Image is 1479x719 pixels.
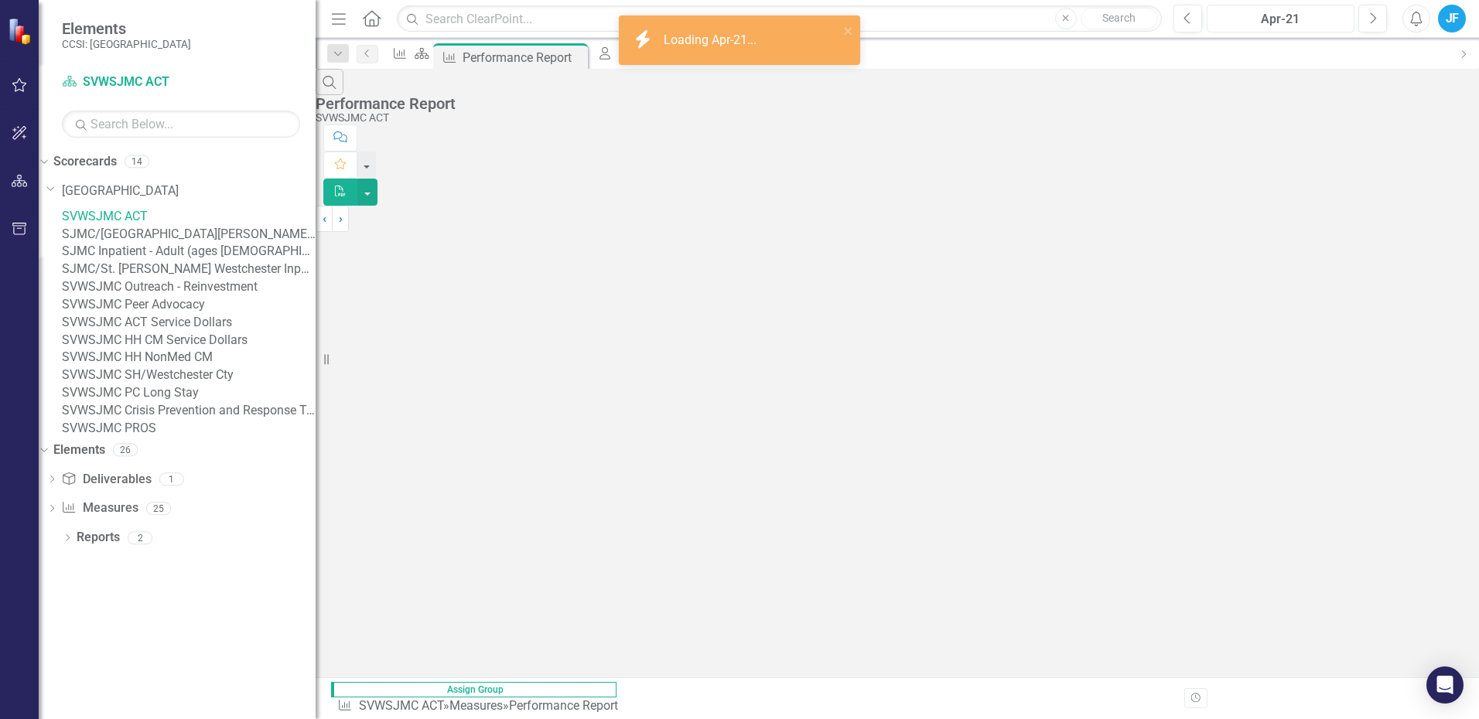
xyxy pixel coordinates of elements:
[339,211,343,226] span: ›
[61,499,138,517] a: Measures
[62,402,316,420] a: SVWSJMC Crisis Prevention and Response Team
[62,420,316,438] a: SVWSJMC PROS
[62,296,316,314] a: SVWSJMC Peer Advocacy
[62,208,316,226] a: SVWSJMC ACT
[331,682,617,697] span: Assign Group
[62,349,316,366] a: SVWSJMC HH NonMed CM
[125,155,149,169] div: 14
[449,698,503,713] a: Measures
[664,32,760,49] div: Loading Apr-21...
[146,502,171,515] div: 25
[359,698,443,713] a: SVWSJMC ACT
[843,22,854,39] button: close
[77,529,120,547] a: Reports
[62,38,191,50] small: CCSI: [GEOGRAPHIC_DATA]
[62,384,316,402] a: SVWSJMC PC Long Stay
[509,698,618,713] div: Performance Report
[113,443,138,456] div: 26
[337,697,624,715] div: » »
[53,153,117,171] a: Scorecards
[397,5,1162,32] input: Search ClearPoint...
[159,472,184,486] div: 1
[62,314,316,332] a: SVWSJMC ACT Service Dollars
[62,73,255,91] a: SVWSJMC ACT
[62,19,191,38] span: Elements
[1212,10,1349,29] div: Apr-21
[128,531,152,544] div: 2
[62,366,316,384] a: SVWSJMC SH/Westchester Cty
[316,112,1471,124] div: SVWSJMC ACT
[1102,12,1136,24] span: Search
[1426,666,1464,704] div: Open Intercom Messenger
[1081,8,1158,29] button: Search
[1438,5,1466,32] button: JF
[62,278,316,296] a: SVWSJMC Outreach - Reinvestment
[53,441,105,459] a: Elements
[62,261,316,278] a: SJMC/St. [PERSON_NAME] Westchester Inpatient – Adolescent (ages [DEMOGRAPHIC_DATA])
[463,48,584,67] div: Performance Report
[62,243,316,261] a: SJMC Inpatient - Adult (ages [DEMOGRAPHIC_DATA]+)
[61,471,151,489] a: Deliverables
[62,182,316,200] a: [GEOGRAPHIC_DATA]
[316,95,1471,112] div: Performance Report
[1207,5,1354,32] button: Apr-21
[62,226,316,244] a: SJMC/[GEOGRAPHIC_DATA][PERSON_NAME] Inpatient – Adult (ages [DEMOGRAPHIC_DATA]+)
[62,111,300,138] input: Search Below...
[7,16,36,45] img: ClearPoint Strategy
[62,332,316,349] a: SVWSJMC HH CM Service Dollars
